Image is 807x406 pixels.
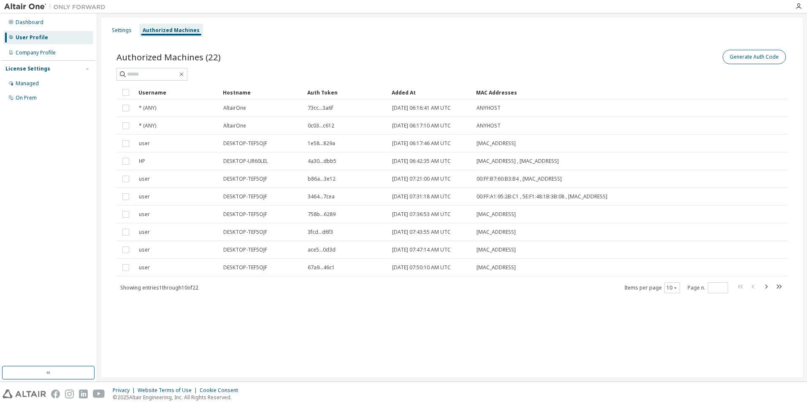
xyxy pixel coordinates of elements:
img: facebook.svg [51,390,60,398]
div: Username [138,86,216,99]
img: instagram.svg [65,390,74,398]
span: [MAC_ADDRESS] [477,140,516,147]
span: [DATE] 06:42:35 AM UTC [392,158,451,165]
p: © 2025 Altair Engineering, Inc. All Rights Reserved. [113,394,243,401]
div: Hostname [223,86,301,99]
span: Authorized Machines (22) [116,51,221,63]
span: DESKTOP-TEF5OJF [223,193,267,200]
span: 00:FF:B7:60:B3:B4 , [MAC_ADDRESS] [477,176,562,182]
button: Generate Auth Code [723,50,786,64]
img: Altair One [4,3,110,11]
span: [MAC_ADDRESS] [477,229,516,235]
div: Managed [16,80,39,87]
span: 00:FF:A1:95:2B:C1 , 5E:F1:48:1B:3B:08 , [MAC_ADDRESS] [477,193,607,200]
span: [MAC_ADDRESS] [477,211,516,218]
span: 73cc...3a6f [308,105,333,111]
span: AltairOne [223,122,246,129]
span: DESKTOP-TEF5OJF [223,264,267,271]
span: [MAC_ADDRESS] [477,246,516,253]
span: 758b...6289 [308,211,336,218]
span: ANYHOST [477,122,501,129]
div: Authorized Machines [143,27,200,34]
span: [DATE] 07:50:10 AM UTC [392,264,451,271]
span: [DATE] 07:21:00 AM UTC [392,176,451,182]
span: 1e58...829a [308,140,335,147]
div: Dashboard [16,19,43,26]
span: [DATE] 07:47:14 AM UTC [392,246,451,253]
div: Privacy [113,387,138,394]
span: [DATE] 07:31:18 AM UTC [392,193,451,200]
span: DESKTOP-TEF5OJF [223,229,267,235]
span: DESKTOP-TEF5OJF [223,246,267,253]
span: [MAC_ADDRESS] , [MAC_ADDRESS] [477,158,559,165]
span: user [139,246,150,253]
span: b86a...3e12 [308,176,336,182]
div: Company Profile [16,49,56,56]
span: 67a9...46c1 [308,264,335,271]
div: Cookie Consent [200,387,243,394]
span: [DATE] 06:17:10 AM UTC [392,122,451,129]
span: * (ANY) [139,105,156,111]
span: 4a30...dbb5 [308,158,336,165]
div: Website Terms of Use [138,387,200,394]
span: DESKTOP-UR60LEL [223,158,268,165]
span: Showing entries 1 through 10 of 22 [120,284,198,291]
span: [MAC_ADDRESS] [477,264,516,271]
img: youtube.svg [93,390,105,398]
div: MAC Addresses [476,86,699,99]
span: user [139,211,150,218]
img: altair_logo.svg [3,390,46,398]
div: User Profile [16,34,48,41]
span: DESKTOP-TEF5OJF [223,140,267,147]
span: Page n. [688,282,728,293]
button: 10 [666,284,678,291]
span: Items per page [624,282,680,293]
span: * (ANY) [139,122,156,129]
div: Added At [392,86,469,99]
span: [DATE] 06:16:41 AM UTC [392,105,451,111]
span: ace5...0d3d [308,246,336,253]
span: DESKTOP-TEF5OJF [223,176,267,182]
span: 3464...7cea [308,193,335,200]
span: [DATE] 06:17:46 AM UTC [392,140,451,147]
span: 0c03...c612 [308,122,334,129]
div: License Settings [5,65,50,72]
div: On Prem [16,95,37,101]
div: Auth Token [307,86,385,99]
span: [DATE] 07:36:53 AM UTC [392,211,451,218]
span: user [139,176,150,182]
span: 3fcd...d6f3 [308,229,333,235]
div: Settings [112,27,132,34]
span: user [139,140,150,147]
span: user [139,264,150,271]
span: AltairOne [223,105,246,111]
span: ANYHOST [477,105,501,111]
span: HP [139,158,145,165]
img: linkedin.svg [79,390,88,398]
span: [DATE] 07:43:55 AM UTC [392,229,451,235]
span: user [139,193,150,200]
span: DESKTOP-TEF5OJF [223,211,267,218]
span: user [139,229,150,235]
